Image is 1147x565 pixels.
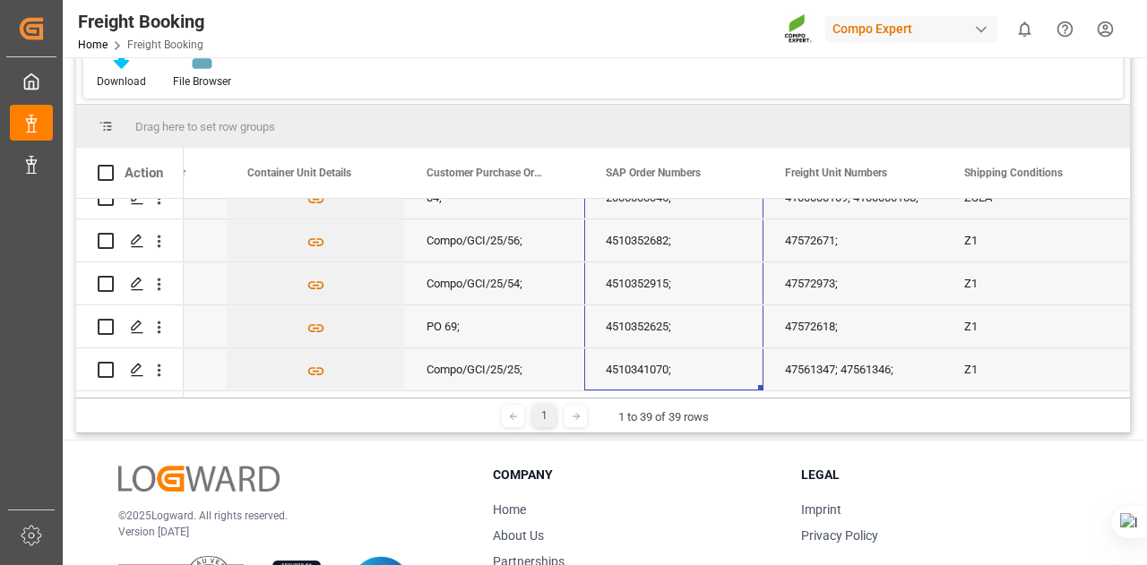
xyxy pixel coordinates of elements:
a: Privacy Policy [801,528,878,543]
div: 47572671; [763,219,943,261]
div: Z1 [943,219,1122,261]
div: Compo Expert [825,16,997,42]
button: Compo Expert [825,12,1005,46]
div: Compo/GCI/25/54; [405,262,584,304]
div: Press SPACE to select this row. [76,262,184,305]
div: Press SPACE to select this row. [76,219,184,262]
button: show 0 new notifications [1005,9,1045,49]
span: Customer Purchase Order Numbers [427,167,547,179]
div: Z1 [943,262,1122,304]
div: 47572618; [763,305,943,347]
img: Screenshot%202023-09-29%20at%2010.02.21.png_1712312052.png [784,13,813,45]
span: Container Unit Details [247,167,351,179]
a: Home [493,502,526,517]
button: Help Center [1045,9,1085,49]
div: 4510352682; [584,219,763,261]
div: Download [97,73,146,90]
div: 4510341070; [584,348,763,390]
div: 1 to 39 of 39 rows [618,408,709,426]
h3: Legal [801,466,1088,484]
a: About Us [493,528,544,543]
div: Z1 [943,348,1122,390]
h3: Company [493,466,780,484]
a: Imprint [801,502,841,517]
p: © 2025 Logward. All rights reserved. [118,508,448,524]
div: Press SPACE to select this row. [76,348,184,391]
a: Home [78,39,108,51]
div: Freight Booking [78,8,204,35]
div: Action [125,165,163,181]
div: PO 69; [405,305,584,347]
span: Drag here to set row groups [135,120,275,133]
span: Freight Unit Numbers [785,167,887,179]
div: Compo/GCI/25/56; [405,219,584,261]
div: Press SPACE to select this row. [76,305,184,348]
span: SAP Order Numbers [606,167,701,179]
div: Z1 [943,305,1122,347]
img: Logward Logo [118,466,280,492]
span: Shipping Conditions [964,167,1063,179]
div: 47561347; 47561346; [763,348,943,390]
div: 4510352915; [584,262,763,304]
div: 1 [533,405,556,427]
div: Compo/GCI/25/25; [405,348,584,390]
div: 47572973; [763,262,943,304]
p: Version [DATE] [118,524,448,540]
div: 4510352625; [584,305,763,347]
